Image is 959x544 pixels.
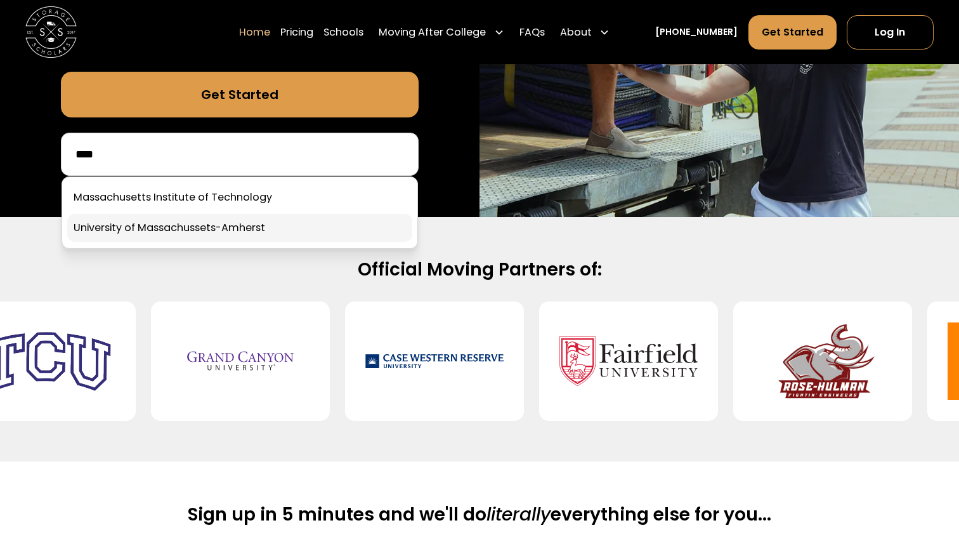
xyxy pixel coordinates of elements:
[748,15,837,49] a: Get Started
[239,14,270,50] a: Home
[374,14,509,50] div: Moving After College
[188,503,771,526] h2: Sign up in 5 minutes and we'll do everything else for you...
[560,24,592,39] div: About
[655,25,738,39] a: [PHONE_NUMBER]
[519,14,545,50] a: FAQs
[323,14,363,50] a: Schools
[25,6,77,58] img: Storage Scholars main logo
[171,312,309,411] img: Grand Canyon University (GCU)
[365,312,503,411] img: Case Western Reserve University
[847,15,934,49] a: Log In
[280,14,313,50] a: Pricing
[61,72,419,117] a: Get Started
[753,312,891,411] img: Rose-Hulman Institute of Technology
[486,501,551,527] span: literally
[555,14,615,50] div: About
[25,6,77,58] a: home
[71,258,888,281] h2: Official Moving Partners of:
[559,312,697,411] img: Fairfield University
[379,24,486,39] div: Moving After College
